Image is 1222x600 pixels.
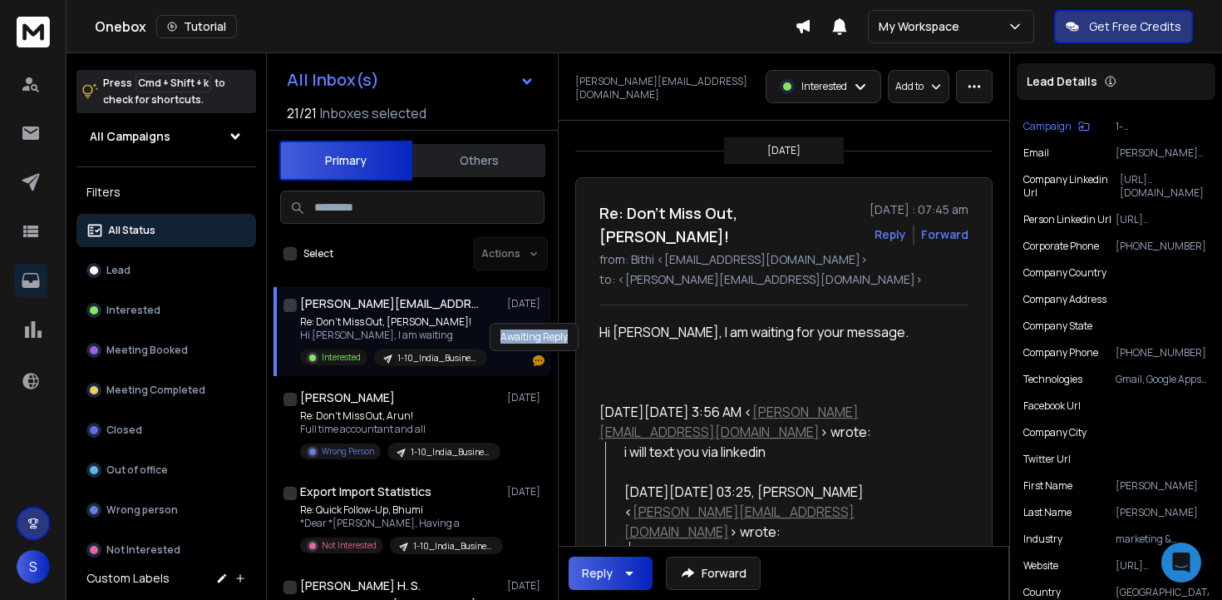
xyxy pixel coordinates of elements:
[875,226,906,243] button: Reply
[412,142,545,179] button: Others
[300,295,483,312] h1: [PERSON_NAME][EMAIL_ADDRESS][DOMAIN_NAME]
[322,351,361,364] p: Interested
[103,75,225,108] p: Press to check for shortcuts.
[1023,240,1099,253] p: Corporate Phone
[322,539,377,552] p: Not Interested
[895,80,924,93] p: Add to
[582,565,613,582] div: Reply
[569,557,653,590] button: Reply
[1161,543,1201,583] div: Open Intercom Messenger
[106,503,178,517] p: Wrong person
[599,251,968,268] p: from: Bithi <[EMAIL_ADDRESS][DOMAIN_NAME]>
[76,334,256,367] button: Meeting Booked
[1023,479,1072,493] p: First Name
[1023,320,1092,333] p: Company State
[300,483,431,500] h1: Export Import Statistics
[287,103,317,123] span: 21 / 21
[599,271,968,288] p: to: <[PERSON_NAME][EMAIL_ADDRESS][DOMAIN_NAME]>
[1054,10,1193,43] button: Get Free Credits
[17,550,50,583] button: S
[300,409,500,423] p: Re: Don’t Miss Out, Arun!
[1023,399,1081,413] p: Facebook Url
[624,442,956,462] div: i will text you via linkedin
[1116,506,1209,519] p: [PERSON_NAME]
[106,384,205,397] p: Meeting Completed
[490,323,579,351] div: Awaiting Reply
[106,464,168,477] p: Out of office
[1023,586,1061,599] p: Country
[76,181,256,204] h3: Filters
[279,141,412,181] button: Primary
[300,423,500,436] p: Full time accountant and all
[413,540,493,553] p: 1-10_India_Business.[PERSON_NAME]
[1023,213,1111,226] p: Person Linkedin Url
[76,533,256,567] button: Not Interested
[106,264,131,277] p: Lead
[879,18,966,35] p: My Workspace
[624,503,855,541] a: [PERSON_NAME][EMAIL_ADDRESS][DOMAIN_NAME]
[76,414,256,447] button: Closed
[300,315,487,329] p: Re: Don’t Miss Out, [PERSON_NAME]!
[1023,506,1072,519] p: Last Name
[507,391,544,404] p: [DATE]
[1023,346,1098,360] p: Company Phone
[599,402,955,442] div: [DATE][DATE] 3:56 AM < > wrote:
[1116,479,1209,493] p: [PERSON_NAME]
[1027,73,1097,90] p: Lead Details
[1120,173,1209,200] p: [URL][DOMAIN_NAME]
[1023,533,1062,546] p: Industry
[106,543,180,557] p: Not Interested
[76,120,256,153] button: All Campaigns
[76,254,256,287] button: Lead
[1023,173,1120,200] p: Company Linkedin Url
[106,304,160,317] p: Interested
[1023,453,1071,466] p: Twitter Url
[411,446,490,459] p: 1-10_India_Business.[PERSON_NAME]
[1023,266,1106,280] p: Company Country
[300,503,500,517] p: Re: Quick Follow-Up, Bhumi
[136,73,211,92] span: Cmd + Shift + k
[1023,293,1106,306] p: Company Address
[1116,240,1209,253] p: [PHONE_NUMBER]
[1116,533,1209,546] p: marketing & advertising
[921,226,968,243] div: Forward
[273,63,548,97] button: All Inbox(s)
[1023,426,1086,439] p: Company City
[666,557,761,590] button: Forward
[1116,586,1209,599] p: [GEOGRAPHIC_DATA]
[397,352,477,364] p: 1-10_India_Business.[PERSON_NAME]
[870,201,968,218] p: [DATE] : 07:45 am
[300,329,487,342] p: Hi [PERSON_NAME], I am waiting
[638,542,955,562] div: Hey!
[156,15,237,38] button: Tutorial
[507,485,544,498] p: [DATE]
[1116,373,1209,386] p: Gmail, Google Apps, [DOMAIN_NAME], Google Font API, Mobile Friendly
[106,424,142,437] p: Closed
[76,454,256,487] button: Out of office
[76,493,256,527] button: Wrong person
[1023,146,1049,160] p: Email
[76,214,256,247] button: All Status
[507,297,544,310] p: [DATE]
[1116,559,1209,573] p: [URL][DOMAIN_NAME]
[801,80,847,93] p: Interested
[767,144,801,157] p: [DATE]
[108,224,155,237] p: All Status
[1023,373,1082,386] p: Technologies
[95,15,795,38] div: Onebox
[76,374,256,407] button: Meeting Completed
[86,570,170,587] h3: Custom Labels
[76,294,256,327] button: Interested
[599,201,860,248] h1: Re: Don’t Miss Out, [PERSON_NAME]!
[300,389,395,406] h1: [PERSON_NAME]
[575,75,756,102] p: [PERSON_NAME][EMAIL_ADDRESS][DOMAIN_NAME]
[624,482,956,542] div: [DATE][DATE] 03:25, [PERSON_NAME] < > wrote:
[287,72,379,88] h1: All Inbox(s)
[106,344,188,357] p: Meeting Booked
[90,128,170,145] h1: All Campaigns
[599,322,955,342] div: Hi [PERSON_NAME], I am waiting for your message.
[507,579,544,593] p: [DATE]
[300,578,421,594] h1: [PERSON_NAME] H. S.
[1089,18,1181,35] p: Get Free Credits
